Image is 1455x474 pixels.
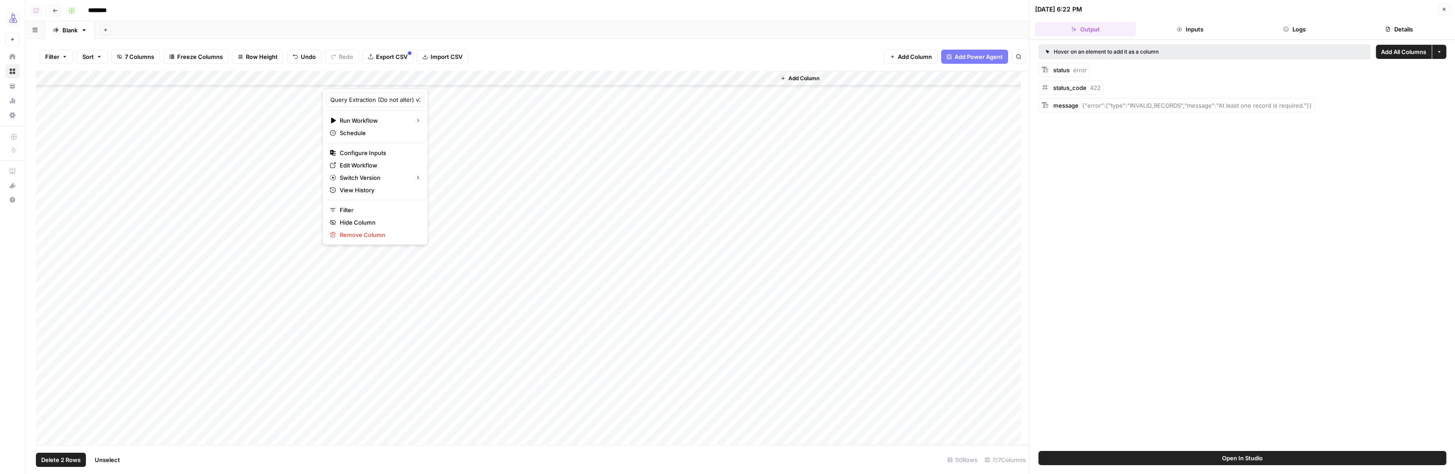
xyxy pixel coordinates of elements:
span: Import CSV [431,52,462,61]
span: Freeze Columns [177,52,223,61]
span: Edit Workflow [340,161,417,170]
button: Add Column [884,50,938,64]
span: Undo [301,52,316,61]
span: Add Column [788,74,819,82]
span: Add All Columns [1381,47,1426,56]
span: Run Workflow [340,116,408,125]
span: Add Power Agent [954,52,1003,61]
div: [DATE] 6:22 PM [1035,5,1082,14]
button: Add Column [777,73,823,84]
button: What's new? [5,179,19,193]
span: Sort [82,52,94,61]
div: 7/7 Columns [981,453,1029,467]
div: Blank [62,26,78,35]
span: message [1053,102,1079,109]
a: Your Data [5,79,19,93]
button: Filter [39,50,73,64]
a: AirOps Academy [5,164,19,179]
span: Delete 2 Rows [41,455,81,464]
span: Add Column [898,52,932,61]
span: Row Height [246,52,278,61]
a: Home [5,50,19,64]
span: Configure Inputs [340,148,417,157]
button: Import CSV [417,50,468,64]
span: Remove Column [340,230,417,239]
span: Unselect [95,455,120,464]
button: Help + Support [5,193,19,207]
img: AirOps Growth Logo [5,10,21,26]
button: Delete 2 Rows [36,453,86,467]
a: Blank [45,21,95,39]
button: Logs [1244,22,1345,36]
span: Filter [45,52,59,61]
a: Usage [5,93,19,108]
button: Export CSV [362,50,413,64]
span: status_code [1053,84,1086,91]
span: Switch Version [340,173,408,182]
div: 50 Rows [944,453,981,467]
button: Add All Columns [1376,45,1432,59]
button: 7 Columns [111,50,160,64]
button: Redo [325,50,359,64]
button: Open In Studio [1039,451,1447,465]
button: Unselect [89,453,125,467]
button: Sort [77,50,108,64]
div: Hover on an element to add it as a column [1046,48,1261,56]
a: Browse [5,64,19,78]
div: What's new? [6,179,19,192]
span: Open In Studio [1222,454,1263,462]
span: {"error":{"type":"INVALID_RECORDS","message":"At least one record is required."}} [1082,102,1312,109]
span: View History [340,186,417,194]
span: Export CSV [376,52,407,61]
span: 422 [1090,84,1101,91]
span: error [1073,66,1087,74]
span: Redo [339,52,353,61]
span: 7 Columns [125,52,154,61]
a: Settings [5,108,19,122]
span: Schedule [340,128,417,137]
button: Add Power Agent [941,50,1008,64]
button: Workspace: AirOps Growth [5,7,19,29]
button: Undo [287,50,322,64]
button: Details [1349,22,1450,36]
span: Hide Column [340,218,417,227]
span: status [1053,66,1070,74]
button: Inputs [1140,22,1241,36]
span: Filter [340,206,417,214]
button: Row Height [232,50,283,64]
button: Freeze Columns [163,50,229,64]
button: Output [1035,22,1136,36]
